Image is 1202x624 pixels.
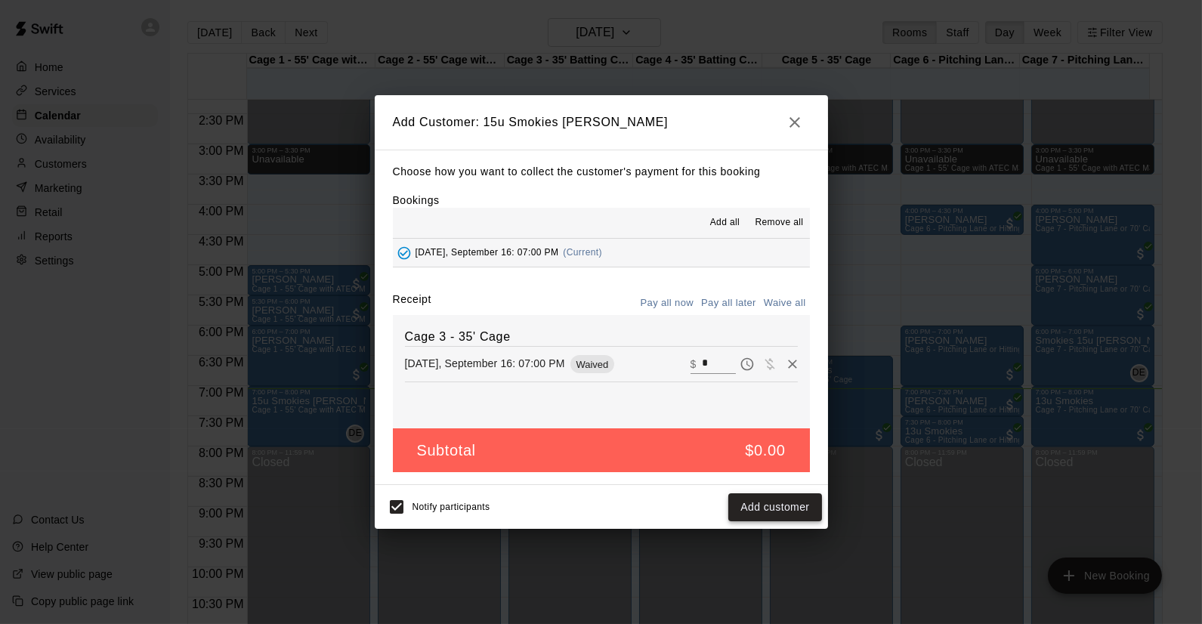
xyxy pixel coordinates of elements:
label: Bookings [393,194,440,206]
h6: Cage 3 - 35' Cage [405,327,798,347]
h2: Add Customer: 15u Smokies [PERSON_NAME] [375,95,828,150]
span: Notify participants [413,502,490,513]
label: Receipt [393,292,431,315]
button: Add customer [728,493,821,521]
button: Waive all [760,292,810,315]
span: [DATE], September 16: 07:00 PM [416,247,559,258]
h5: Subtotal [417,440,476,461]
button: Added - Collect Payment[DATE], September 16: 07:00 PM(Current) [393,239,810,267]
span: Waive payment [759,357,781,369]
span: (Current) [563,247,602,258]
p: Choose how you want to collect the customer's payment for this booking [393,162,810,181]
button: Added - Collect Payment [393,242,416,264]
button: Remove [781,353,804,375]
span: Add all [710,215,740,230]
button: Pay all now [637,292,698,315]
button: Add all [700,211,749,235]
h5: $0.00 [745,440,785,461]
span: Waived [570,359,615,370]
p: [DATE], September 16: 07:00 PM [405,356,565,371]
span: Pay later [736,357,759,369]
button: Pay all later [697,292,760,315]
p: $ [691,357,697,372]
button: Remove all [749,211,809,235]
span: Remove all [755,215,803,230]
